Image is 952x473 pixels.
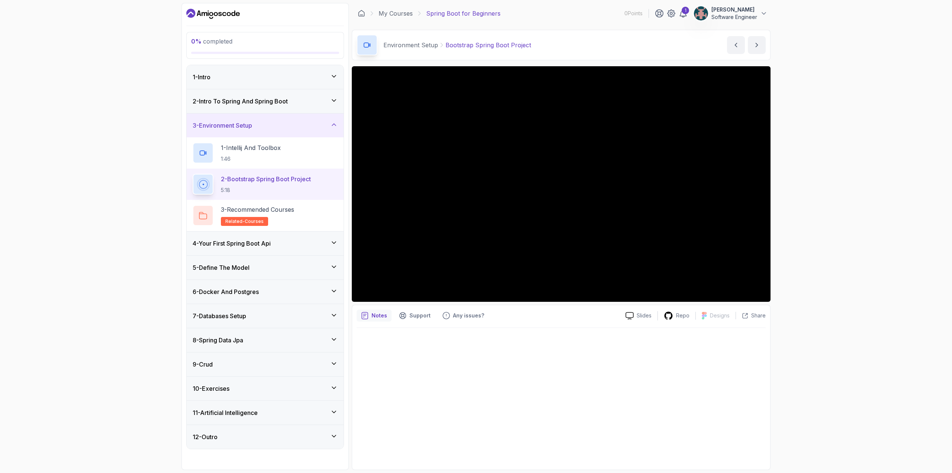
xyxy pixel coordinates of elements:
h3: 11 - Artificial Intelligence [193,408,258,417]
p: Software Engineer [711,13,757,21]
p: 1:46 [221,155,281,163]
button: 6-Docker And Postgres [187,280,344,304]
h3: 10 - Exercises [193,384,229,393]
h3: 4 - Your First Spring Boot Api [193,239,271,248]
button: Support button [395,310,435,322]
button: 2-Bootstrap Spring Boot Project5:18 [193,174,338,195]
h3: 7 - Databases Setup [193,311,246,320]
button: 9-Crud [187,352,344,376]
button: Share [736,312,766,319]
h3: 1 - Intro [193,73,210,82]
button: notes button [357,310,392,322]
span: 0 % [191,38,202,45]
button: 5-Define The Model [187,256,344,279]
button: 1-Intellij And Toolbox1:46 [193,143,338,163]
h3: 5 - Define The Model [193,263,250,272]
iframe: 2 - Bootstrap Spring Boot Project [352,66,771,302]
p: [PERSON_NAME] [711,6,757,13]
h3: 3 - Environment Setup [193,121,252,130]
a: My Courses [379,9,413,18]
a: 1 [679,9,688,18]
a: Slides [620,312,657,320]
p: Any issues? [453,312,484,319]
p: 5:18 [221,186,311,194]
button: 11-Artificial Intelligence [187,401,344,425]
a: Dashboard [186,8,240,20]
p: Designs [710,312,730,319]
a: Repo [658,311,695,320]
button: 8-Spring Data Jpa [187,328,344,352]
button: 10-Exercises [187,377,344,400]
p: Spring Boot for Beginners [426,9,501,18]
h3: 6 - Docker And Postgres [193,287,259,296]
button: 4-Your First Spring Boot Api [187,231,344,255]
p: 2 - Bootstrap Spring Boot Project [221,175,311,183]
p: Bootstrap Spring Boot Project [446,41,531,49]
p: Share [751,312,766,319]
span: related-courses [225,218,264,224]
img: user profile image [694,6,708,20]
button: user profile image[PERSON_NAME]Software Engineer [694,6,768,21]
h3: 8 - Spring Data Jpa [193,336,243,345]
p: 3 - Recommended Courses [221,205,294,214]
button: 12-Outro [187,425,344,449]
button: next content [748,36,766,54]
p: Notes [372,312,387,319]
button: previous content [727,36,745,54]
button: 1-Intro [187,65,344,89]
button: 3-Environment Setup [187,114,344,137]
button: Feedback button [438,310,489,322]
span: completed [191,38,232,45]
button: 2-Intro To Spring And Spring Boot [187,89,344,113]
h3: 2 - Intro To Spring And Spring Boot [193,97,288,106]
h3: 9 - Crud [193,360,213,369]
p: 1 - Intellij And Toolbox [221,143,281,152]
p: 0 Points [624,10,643,17]
p: Support [409,312,431,319]
button: 3-Recommended Coursesrelated-courses [193,205,338,226]
p: Slides [637,312,652,319]
a: Dashboard [358,10,365,17]
button: 7-Databases Setup [187,304,344,328]
p: Environment Setup [383,41,438,49]
h3: 12 - Outro [193,432,218,441]
p: Repo [676,312,689,319]
div: 1 [682,7,689,14]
